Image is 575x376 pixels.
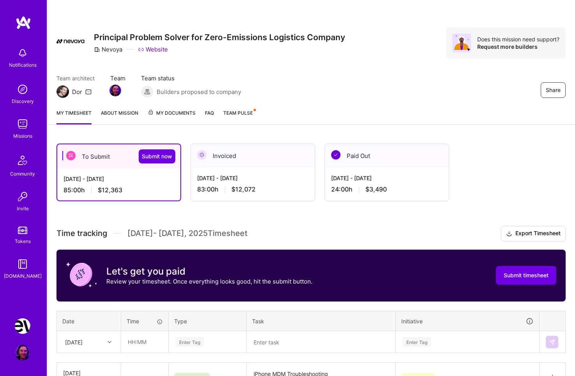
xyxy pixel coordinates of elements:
i: icon Chevron [108,340,111,344]
i: icon CompanyGray [94,46,100,53]
div: Invoiced [191,144,315,168]
div: Paid Out [325,144,449,168]
a: About Mission [101,109,138,124]
div: Request more builders [477,43,559,50]
div: Initiative [401,317,534,326]
img: logo [16,16,31,30]
div: 83:00 h [197,185,309,193]
p: Review your timesheet. Once everything looks good, hit the submit button. [106,277,312,286]
img: Community [13,151,32,170]
img: To Submit [66,151,76,160]
span: Team [110,74,125,82]
img: guide book [15,256,30,272]
div: [DATE] [65,338,83,346]
div: [DATE] - [DATE] [197,174,309,182]
div: To Submit [57,144,180,168]
div: Invite [17,204,29,213]
span: Time tracking [56,229,107,238]
span: Team status [141,74,241,82]
h3: Principal Problem Solver for Zero-Emissions Logistics Company [94,32,345,42]
a: FAQ [205,109,214,124]
img: Paid Out [331,150,340,160]
a: Team Pulse [223,109,255,124]
span: Submit timesheet [504,271,549,279]
div: Notifications [9,61,37,69]
span: Team Pulse [223,110,253,116]
div: [DATE] - [DATE] [331,174,443,182]
span: $3,490 [365,185,387,193]
img: Company Logo [56,39,85,44]
span: My Documents [148,109,196,117]
div: 24:00 h [331,185,443,193]
img: coin [66,259,97,290]
th: Type [169,311,247,331]
input: HH:MM [122,332,168,352]
a: My Documents [148,109,196,124]
span: Team architect [56,74,95,82]
i: icon Download [506,230,512,238]
span: $12,363 [98,186,122,194]
img: Nevoya: Principal Problem Solver for Zero-Emissions Logistics Company [15,318,30,334]
i: icon Mail [85,89,92,95]
div: Nevoya [94,45,122,53]
div: Time [127,317,163,325]
img: Submit [549,339,555,345]
div: [DATE] - [DATE] [63,175,174,183]
span: Builders proposed to company [157,88,241,96]
img: discovery [15,82,30,97]
button: Share [541,82,566,98]
div: Does this mission need support? [477,35,559,43]
a: Team Member Avatar [110,84,120,97]
button: Submit now [139,149,175,163]
div: Dor [72,88,82,96]
img: Team Architect [56,85,69,98]
div: Discovery [12,97,34,105]
img: Avatar [452,34,471,52]
div: [DOMAIN_NAME] [4,272,42,280]
img: Team Member Avatar [109,85,121,96]
img: Builders proposed to company [141,85,153,98]
img: Invoiced [197,150,206,160]
button: Submit timesheet [496,266,556,285]
h3: Let's get you paid [106,266,312,277]
div: 85:00 h [63,186,174,194]
th: Date [57,311,121,331]
a: Nevoya: Principal Problem Solver for Zero-Emissions Logistics Company [13,318,32,334]
span: [DATE] - [DATE] , 2025 Timesheet [127,229,247,238]
span: Submit now [142,153,172,160]
div: Tokens [15,237,31,245]
div: Missions [13,132,32,140]
div: Enter Tag [175,336,204,348]
img: User Avatar [15,345,30,360]
img: Invite [15,189,30,204]
img: teamwork [15,116,30,132]
div: Community [10,170,35,178]
span: $12,072 [231,185,256,193]
a: User Avatar [13,345,32,360]
a: My timesheet [56,109,92,124]
th: Task [247,311,396,331]
a: Website [138,45,168,53]
div: Enter Tag [402,336,431,348]
img: bell [15,45,30,61]
button: Export Timesheet [501,226,566,241]
img: tokens [18,227,27,234]
span: Share [546,86,561,94]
